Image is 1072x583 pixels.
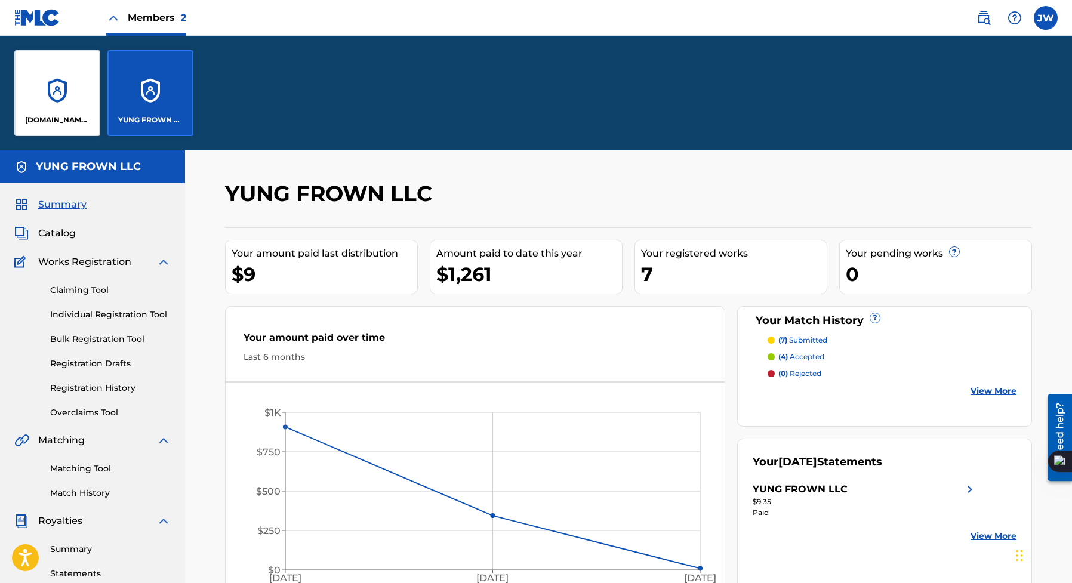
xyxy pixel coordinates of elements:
span: ? [870,313,880,323]
a: AccountsYUNG FROWN LLC [107,50,193,136]
div: Your registered works [641,246,827,261]
img: expand [156,514,171,528]
div: $1,261 [436,261,622,288]
a: Overclaims Tool [50,406,171,419]
a: Bulk Registration Tool [50,333,171,346]
div: Drag [1016,538,1023,573]
a: (4) accepted [768,351,1017,362]
div: Last 6 months [244,351,707,363]
a: SummarySummary [14,198,87,212]
p: accepted [778,351,824,362]
tspan: $500 [256,486,281,497]
span: (4) [778,352,788,361]
a: (0) rejected [768,368,1017,379]
img: MLC Logo [14,9,60,26]
tspan: $250 [257,525,281,536]
span: Matching [38,433,85,448]
a: Match History [50,487,171,499]
img: Matching [14,433,29,448]
iframe: Chat Widget [1012,526,1072,583]
a: Statements [50,567,171,580]
a: Accounts[DOMAIN_NAME][GEOGRAPHIC_DATA] [14,50,100,136]
img: Catalog [14,226,29,240]
div: Amount paid to date this year [436,246,622,261]
span: [DATE] [778,455,817,468]
span: Catalog [38,226,76,240]
a: Registration History [50,382,171,394]
span: Summary [38,198,87,212]
h2: YUNG FROWN LLC [225,180,438,207]
div: Paid [753,507,977,518]
div: Your amount paid last distribution [232,246,417,261]
p: YUNG FROWN LLC [118,115,183,125]
p: submitted [778,335,827,346]
div: 0 [846,261,1031,288]
span: Works Registration [38,255,131,269]
tspan: $750 [257,446,281,458]
div: Your Statements [753,454,882,470]
img: Close [106,11,121,25]
a: YUNG FROWN LLCright chevron icon$9.35Paid [753,482,977,518]
div: YUNG FROWN LLC [753,482,848,496]
img: Works Registration [14,255,30,269]
a: Summary [50,543,171,556]
div: Your amount paid over time [244,331,707,351]
a: (7) submitted [768,335,1017,346]
img: help [1008,11,1022,25]
a: Individual Registration Tool [50,309,171,321]
span: ? [950,247,959,257]
div: $9.35 [753,496,977,507]
img: Accounts [14,160,29,174]
a: Registration Drafts [50,357,171,370]
div: User Menu [1034,6,1058,30]
iframe: Resource Center [1039,389,1072,485]
span: Royalties [38,514,82,528]
div: 7 [641,261,827,288]
div: $9 [232,261,417,288]
span: (7) [778,335,787,344]
span: (0) [778,369,788,378]
p: rejected [778,368,821,379]
a: Claiming Tool [50,284,171,297]
a: CatalogCatalog [14,226,76,240]
img: expand [156,255,171,269]
tspan: $1K [264,407,281,418]
div: Your pending works [846,246,1031,261]
a: View More [971,530,1016,542]
a: View More [971,385,1016,397]
img: Summary [14,198,29,212]
div: Help [1003,6,1027,30]
div: Your Match History [753,313,1017,329]
a: Public Search [972,6,996,30]
span: 2 [181,12,186,23]
img: expand [156,433,171,448]
tspan: $0 [268,565,281,576]
img: Royalties [14,514,29,528]
img: right chevron icon [963,482,977,496]
a: Matching Tool [50,462,171,475]
img: search [976,11,991,25]
span: Members [128,11,186,24]
p: WISER.NYC [25,115,90,125]
h5: YUNG FROWN LLC [36,160,141,174]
